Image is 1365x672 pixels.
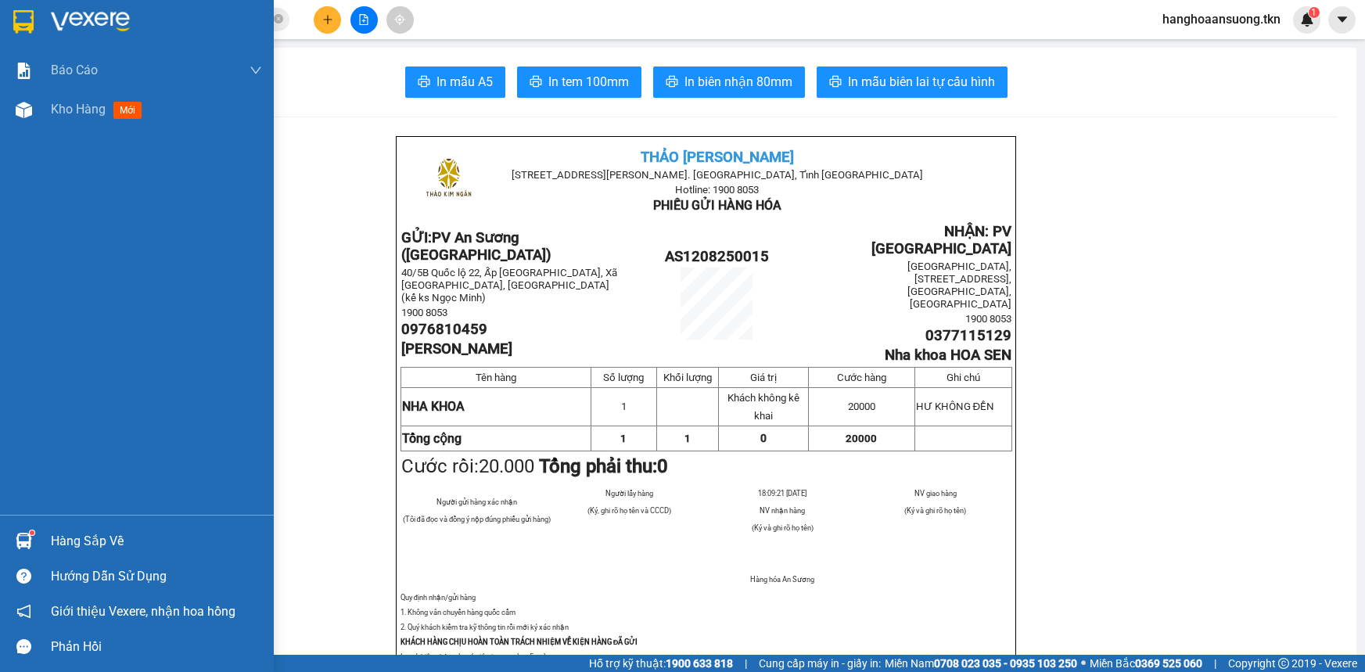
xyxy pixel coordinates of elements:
span: 20000 [848,401,875,412]
button: printerIn mẫu A5 [405,66,505,98]
span: NV giao hàng [914,489,957,498]
span: | [745,655,747,672]
button: aim [386,6,414,34]
span: | [1214,655,1216,672]
strong: Tổng phải thu: [539,455,668,477]
button: printerIn mẫu biên lai tự cấu hình [817,66,1008,98]
span: Nha khoa HOA SEN [885,347,1011,364]
span: NHẬN: PV [GEOGRAPHIC_DATA] [871,223,1011,257]
sup: 1 [1309,7,1320,18]
span: HƯ KHÔNG ĐỀN [916,401,995,412]
span: 1 [684,433,691,444]
img: warehouse-icon [16,533,32,549]
div: Hàng sắp về [51,530,262,553]
span: [STREET_ADDRESS][PERSON_NAME]. [GEOGRAPHIC_DATA], Tỉnh [GEOGRAPHIC_DATA] [512,169,923,181]
span: file-add [358,14,369,25]
span: Khách không kê khai [727,392,799,422]
span: Người gửi hàng xác nhận [436,498,517,506]
strong: 0708 023 035 - 0935 103 250 [934,657,1077,670]
span: NHA KHOA [402,399,465,414]
img: logo-vxr [13,10,34,34]
span: Số lượng [603,372,644,383]
span: question-circle [16,569,31,584]
span: NV nhận hàng [760,506,805,515]
span: (Ký và ghi rõ họ tên) [752,523,814,532]
span: (Ký và ghi rõ họ tên) [904,506,966,515]
span: mới [113,102,142,119]
span: 20000 [846,433,877,444]
span: In tem 100mm [548,72,629,92]
strong: 1900 633 818 [666,657,733,670]
span: 18:09:21 [DATE] [758,489,806,498]
span: 0377115129 [925,327,1011,344]
span: printer [418,75,430,90]
span: Hotline: 1900 8053 [675,184,759,196]
span: close-circle [274,14,283,23]
span: copyright [1278,658,1289,669]
span: In mẫu biên lai tự cấu hình [848,72,995,92]
span: 40/5B Quốc lộ 22, Ấp [GEOGRAPHIC_DATA], Xã [GEOGRAPHIC_DATA], [GEOGRAPHIC_DATA] (kế ks Ngọc Minh) [401,267,617,304]
span: close-circle [274,13,283,27]
span: Tên hàng [476,372,516,383]
span: PHIẾU GỬI HÀNG HÓA [653,198,781,213]
span: Kho hàng [51,102,106,117]
span: printer [530,75,542,90]
img: logo [410,142,487,219]
span: Ghi chú [947,372,980,383]
span: printer [666,75,678,90]
span: plus [322,14,333,25]
span: Khối lượng [663,372,712,383]
span: message [16,639,31,654]
sup: 1 [30,530,34,535]
button: caret-down [1328,6,1356,34]
span: Báo cáo [51,60,98,80]
span: 1900 8053 [965,313,1011,325]
span: Giá trị [750,372,777,383]
span: [PERSON_NAME] [401,340,512,358]
span: 1 [621,401,627,412]
span: ⚪️ [1081,660,1086,667]
span: (Tôi đã đọc và đồng ý nộp đúng phiếu gửi hàng) [403,515,551,523]
span: Cước hàng [837,372,886,383]
span: Hàng hóa An Sương [750,575,814,584]
span: Lưu ý: biên nhận này có giá trị trong vòng 5 ngày [401,652,550,661]
span: notification [16,604,31,619]
span: Cung cấp máy in - giấy in: [759,655,881,672]
span: 1. Không vân chuyển hàng quốc cấm [401,608,515,616]
span: 1 [620,433,627,444]
span: Cước rồi: [401,455,668,477]
span: [GEOGRAPHIC_DATA], [STREET_ADDRESS], [GEOGRAPHIC_DATA], [GEOGRAPHIC_DATA] [907,261,1011,310]
span: Quy định nhận/gửi hàng [401,593,476,602]
span: 20.000 [479,455,534,477]
span: hanghoaansuong.tkn [1150,9,1293,29]
span: caret-down [1335,13,1349,27]
span: 1 [1311,7,1317,18]
strong: 0369 525 060 [1135,657,1202,670]
span: down [250,64,262,77]
button: plus [314,6,341,34]
span: (Ký, ghi rõ họ tên và CCCD) [587,506,671,515]
span: Giới thiệu Vexere, nhận hoa hồng [51,602,235,621]
strong: GỬI: [401,229,551,264]
div: Phản hồi [51,635,262,659]
img: icon-new-feature [1300,13,1314,27]
span: THẢO [PERSON_NAME] [641,149,794,166]
span: Hỗ trợ kỹ thuật: [589,655,733,672]
span: Miền Nam [885,655,1077,672]
button: file-add [350,6,378,34]
span: 0976810459 [401,321,487,338]
img: warehouse-icon [16,102,32,118]
span: AS1208250015 [665,248,769,265]
strong: KHÁCH HÀNG CHỊU HOÀN TOÀN TRÁCH NHIỆM VỀ KIỆN HÀNG ĐÃ GỬI [401,638,638,646]
span: aim [394,14,405,25]
span: Miền Bắc [1090,655,1202,672]
span: 2. Quý khách kiểm tra kỹ thông tin rồi mới ký xác nhận [401,623,569,631]
span: In biên nhận 80mm [684,72,792,92]
span: 1900 8053 [401,307,447,318]
button: printerIn biên nhận 80mm [653,66,805,98]
span: printer [829,75,842,90]
strong: Tổng cộng [402,431,462,446]
span: 0 [657,455,668,477]
img: solution-icon [16,63,32,79]
span: Người lấy hàng [605,489,653,498]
